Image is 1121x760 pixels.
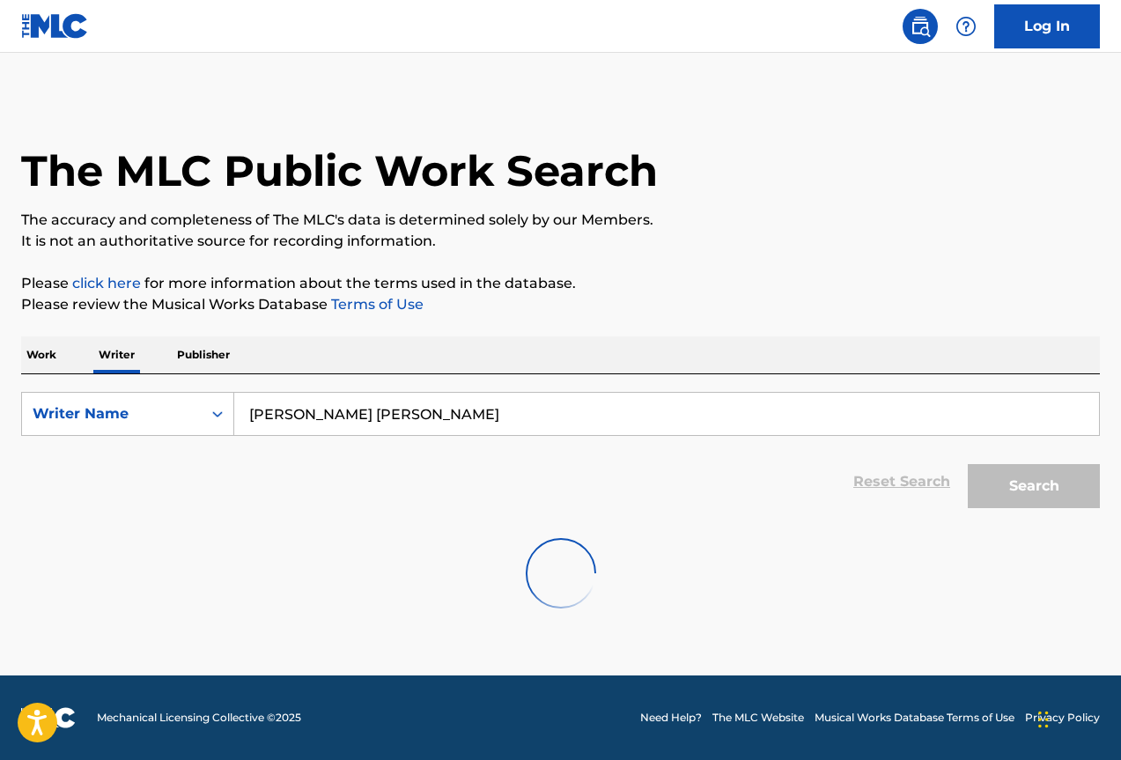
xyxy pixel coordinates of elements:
form: Search Form [21,392,1100,517]
p: Writer [93,336,140,373]
a: Musical Works Database Terms of Use [815,710,1014,726]
div: Arrastrar [1038,693,1049,746]
a: Privacy Policy [1025,710,1100,726]
div: Writer Name [33,403,191,424]
h1: The MLC Public Work Search [21,144,658,197]
span: Mechanical Licensing Collective © 2025 [97,710,301,726]
img: logo [21,707,76,728]
p: Please for more information about the terms used in the database. [21,273,1100,294]
img: MLC Logo [21,13,89,39]
div: Widget de chat [1033,675,1121,760]
div: Help [948,9,984,44]
iframe: Chat Widget [1033,675,1121,760]
img: preloader [511,523,610,623]
img: search [910,16,931,37]
a: Terms of Use [328,296,424,313]
p: It is not an authoritative source for recording information. [21,231,1100,252]
p: Please review the Musical Works Database [21,294,1100,315]
img: help [955,16,977,37]
a: Public Search [903,9,938,44]
p: Work [21,336,62,373]
p: Publisher [172,336,235,373]
a: Need Help? [640,710,702,726]
a: click here [72,275,141,291]
p: The accuracy and completeness of The MLC's data is determined solely by our Members. [21,210,1100,231]
a: The MLC Website [712,710,804,726]
a: Log In [994,4,1100,48]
